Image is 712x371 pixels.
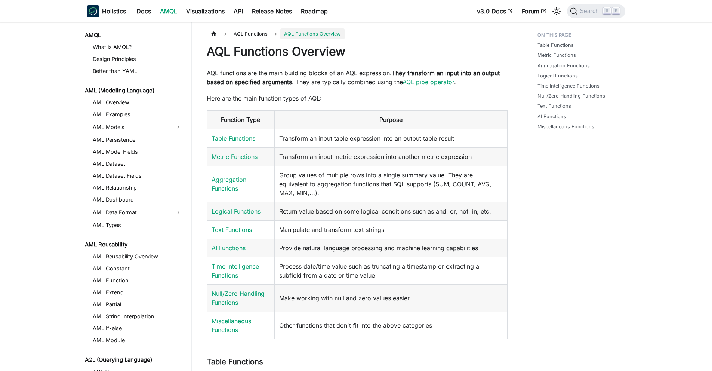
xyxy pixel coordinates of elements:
span: AQL Functions [230,28,271,39]
a: Table Functions [212,135,255,142]
button: Search (Command+K) [567,4,625,18]
p: AQL functions are the main building blocks of an AQL expression. . They are typically combined us... [207,68,508,86]
img: Holistics [87,5,99,17]
a: AMQL [83,30,185,40]
h1: AQL Functions Overview [207,44,508,59]
a: Metric Functions [537,52,576,59]
a: Text Functions [212,226,252,233]
a: Table Functions [537,42,574,49]
a: What is AMQL? [90,42,185,52]
span: AQL Functions Overview [280,28,344,39]
a: AML Function [90,275,185,286]
a: AML Reusability Overview [90,251,185,262]
a: AML Relationship [90,183,185,193]
th: Function Type [207,111,275,129]
span: Search [577,8,603,15]
a: Null/Zero Handling Functions [537,92,605,99]
button: Switch between dark and light mode (currently light mode) [551,5,562,17]
strong: They transform an input into an output based on specified arguments [207,69,500,86]
td: Other functions that don't fit into the above categories [275,312,507,339]
a: Better than YAML [90,66,185,76]
a: AML Types [90,220,185,230]
a: AML Extend [90,287,185,298]
a: Docs [132,5,155,17]
a: Null/Zero Handling Functions [212,290,265,306]
td: Group values of multiple rows into a single summary value. They are equivalent to aggregation fun... [275,166,507,202]
a: Aggregation Functions [212,176,246,192]
a: AI Functions [537,113,566,120]
td: Provide natural language processing and machine learning capabilities [275,239,507,257]
a: AML Data Format [90,206,172,218]
td: Return value based on some logical conditions such as and, or, not, in, etc. [275,202,507,221]
a: AML Overview [90,97,185,108]
td: Process date/time value such as truncating a timestamp or extracting a subfield from a date or ti... [275,257,507,285]
a: AML Model Fields [90,147,185,157]
a: Design Principles [90,54,185,64]
a: Logical Functions [212,208,261,215]
a: HolisticsHolistics [87,5,126,17]
a: AQL pipe operator [403,78,454,86]
a: Text Functions [537,102,571,110]
button: Expand sidebar category 'AML Models' [172,121,185,133]
a: AML Persistence [90,135,185,145]
a: AML (Modeling Language) [83,85,185,96]
a: AML Dataset [90,159,185,169]
td: Transform an input table expression into an output table result [275,129,507,148]
b: Holistics [102,7,126,16]
button: Expand sidebar category 'AML Data Format' [172,206,185,218]
a: Metric Functions [212,153,258,160]
a: Miscellaneous Functions [537,123,594,130]
a: AML Dataset Fields [90,171,185,181]
a: AML Reusability [83,239,185,250]
a: Release Notes [247,5,296,17]
a: AML Partial [90,299,185,310]
a: Miscellaneous Functions [212,317,251,334]
a: Logical Functions [537,72,578,79]
a: Forum [517,5,551,17]
a: AML String Interpolation [90,311,185,322]
a: AML Models [90,121,172,133]
a: AMQL [155,5,182,17]
a: Time Intelligence Functions [212,263,259,279]
h3: Table Functions [207,357,508,367]
a: AML Dashboard [90,194,185,205]
th: Purpose [275,111,507,129]
p: Here are the main function types of AQL: [207,94,508,103]
a: AML If-else [90,323,185,334]
a: Time Intelligence Functions [537,82,600,89]
a: AML Examples [90,109,185,120]
a: AI Functions [212,244,246,252]
a: Visualizations [182,5,229,17]
a: API [229,5,247,17]
a: Aggregation Functions [537,62,590,69]
a: AML Module [90,335,185,346]
kbd: ⌘ [603,7,611,14]
td: Make working with null and zero values easier [275,285,507,312]
a: Home page [207,28,221,39]
a: AML Constant [90,263,185,274]
nav: Docs sidebar [80,22,192,371]
td: Transform an input metric expression into another metric expression [275,148,507,166]
a: AQL (Querying Language) [83,355,185,365]
td: Manipulate and transform text strings [275,221,507,239]
a: v3.0 Docs [472,5,517,17]
nav: Breadcrumbs [207,28,508,39]
a: Roadmap [296,5,332,17]
kbd: K [612,7,620,14]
